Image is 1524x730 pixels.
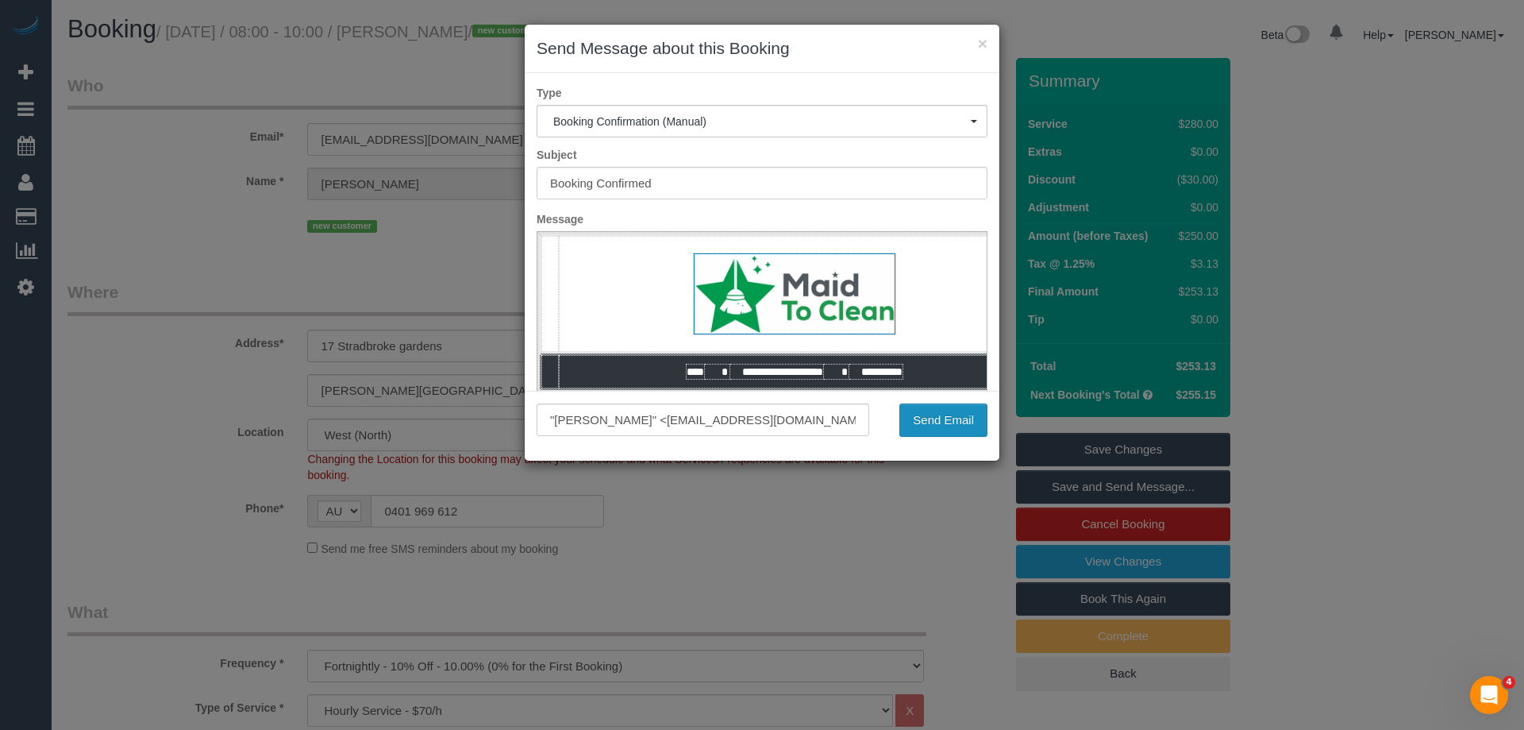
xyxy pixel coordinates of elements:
span: 4 [1503,676,1515,689]
button: Booking Confirmation (Manual) [537,105,987,137]
iframe: Intercom live chat [1470,676,1508,714]
label: Type [525,85,999,101]
label: Message [525,211,999,227]
span: Booking Confirmation (Manual) [553,115,971,128]
input: Subject [537,167,987,199]
button: × [978,35,987,52]
h3: Send Message about this Booking [537,37,987,60]
button: Send Email [899,404,987,437]
label: Subject [525,147,999,163]
iframe: Rich Text Editor, editor1 [537,232,987,480]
